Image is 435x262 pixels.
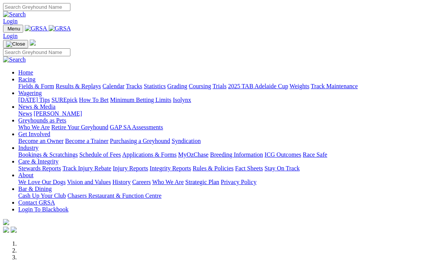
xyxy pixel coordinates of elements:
[18,206,69,213] a: Login To Blackbook
[67,192,161,199] a: Chasers Restaurant & Function Centre
[49,25,71,32] img: GRSA
[3,56,26,63] img: Search
[167,83,187,89] a: Grading
[18,124,50,130] a: Who We Are
[112,179,131,185] a: History
[173,97,191,103] a: Isolynx
[265,165,300,171] a: Stay On Track
[51,124,108,130] a: Retire Your Greyhound
[110,97,171,103] a: Minimum Betting Limits
[6,41,25,47] img: Close
[3,48,70,56] input: Search
[3,3,70,11] input: Search
[172,138,201,144] a: Syndication
[67,179,111,185] a: Vision and Values
[102,83,124,89] a: Calendar
[18,131,50,137] a: Get Involved
[132,179,151,185] a: Careers
[65,138,108,144] a: Become a Trainer
[18,192,432,199] div: Bar & Dining
[18,144,38,151] a: Industry
[311,83,358,89] a: Track Maintenance
[18,110,432,117] div: News & Media
[210,151,263,158] a: Breeding Information
[144,83,166,89] a: Statistics
[303,151,327,158] a: Race Safe
[18,103,56,110] a: News & Media
[18,97,432,103] div: Wagering
[79,97,109,103] a: How To Bet
[178,151,209,158] a: MyOzChase
[18,179,65,185] a: We Love Our Dogs
[110,124,163,130] a: GAP SA Assessments
[18,179,432,186] div: About
[235,165,263,171] a: Fact Sheets
[152,179,184,185] a: Who We Are
[8,26,20,32] span: Menu
[3,18,18,24] a: Login
[18,124,432,131] div: Greyhounds as Pets
[221,179,257,185] a: Privacy Policy
[150,165,191,171] a: Integrity Reports
[3,219,9,225] img: logo-grsa-white.png
[110,138,170,144] a: Purchasing a Greyhound
[18,138,432,144] div: Get Involved
[18,138,64,144] a: Become an Owner
[3,40,28,48] button: Toggle navigation
[18,186,52,192] a: Bar & Dining
[62,165,111,171] a: Track Injury Rebate
[18,97,50,103] a: [DATE] Tips
[18,83,54,89] a: Fields & Form
[18,117,66,124] a: Greyhounds as Pets
[18,158,59,165] a: Care & Integrity
[3,11,26,18] img: Search
[18,110,32,117] a: News
[3,227,9,233] img: facebook.svg
[265,151,301,158] a: ICG Outcomes
[193,165,234,171] a: Rules & Policies
[122,151,177,158] a: Applications & Forms
[126,83,142,89] a: Tracks
[18,165,432,172] div: Care & Integrity
[11,227,17,233] img: twitter.svg
[18,76,35,83] a: Racing
[18,83,432,90] div: Racing
[30,40,36,46] img: logo-grsa-white.png
[189,83,211,89] a: Coursing
[185,179,219,185] a: Strategic Plan
[290,83,309,89] a: Weights
[113,165,148,171] a: Injury Reports
[18,199,55,206] a: Contact GRSA
[18,172,33,178] a: About
[3,33,18,39] a: Login
[18,165,61,171] a: Stewards Reports
[18,69,33,76] a: Home
[18,151,432,158] div: Industry
[51,97,77,103] a: SUREpick
[212,83,226,89] a: Trials
[25,25,47,32] img: GRSA
[79,151,121,158] a: Schedule of Fees
[56,83,101,89] a: Results & Replays
[33,110,82,117] a: [PERSON_NAME]
[18,151,78,158] a: Bookings & Scratchings
[228,83,288,89] a: 2025 TAB Adelaide Cup
[3,25,23,33] button: Toggle navigation
[18,192,66,199] a: Cash Up Your Club
[18,90,42,96] a: Wagering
